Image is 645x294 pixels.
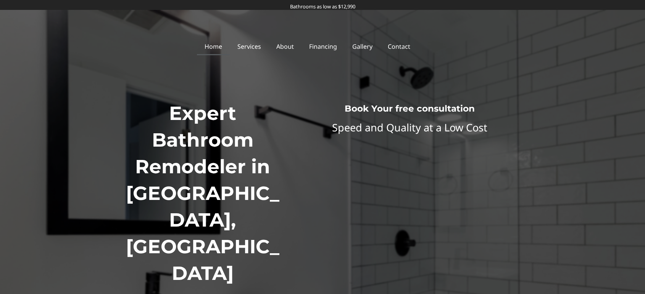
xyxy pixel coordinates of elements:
[284,107,535,164] iframe: Website Form
[120,100,285,287] h1: Expert Bathroom Remodeler in [GEOGRAPHIC_DATA], [GEOGRAPHIC_DATA]
[332,120,487,134] span: Speed and Quality at a Low Cost
[197,38,230,55] a: Home
[230,38,269,55] a: Services
[345,38,380,55] a: Gallery
[302,38,345,55] a: Financing
[295,103,525,115] h3: Book Your free consultation
[380,38,418,55] a: Contact
[269,38,302,55] a: About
